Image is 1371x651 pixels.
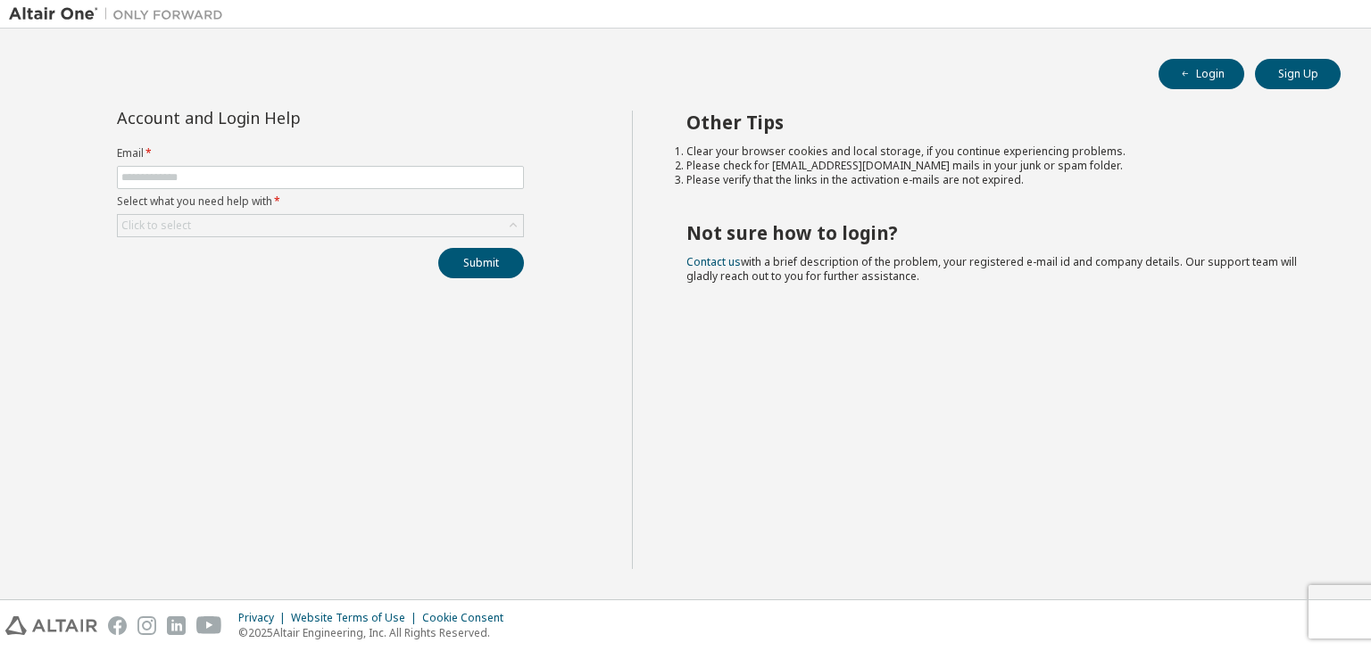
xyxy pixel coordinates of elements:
div: Click to select [118,215,523,236]
img: linkedin.svg [167,616,186,635]
p: © 2025 Altair Engineering, Inc. All Rights Reserved. [238,625,514,640]
div: Account and Login Help [117,111,443,125]
li: Clear your browser cookies and local storage, if you continue experiencing problems. [686,144,1309,159]
button: Submit [438,248,524,278]
h2: Not sure how to login? [686,221,1309,244]
label: Email [117,146,524,161]
img: instagram.svg [137,616,156,635]
label: Select what you need help with [117,194,524,209]
div: Privacy [238,611,291,625]
li: Please verify that the links in the activation e-mails are not expired. [686,173,1309,187]
div: Cookie Consent [422,611,514,625]
button: Login [1159,59,1244,89]
a: Contact us [686,254,741,269]
li: Please check for [EMAIL_ADDRESS][DOMAIN_NAME] mails in your junk or spam folder. [686,159,1309,173]
img: youtube.svg [196,616,222,635]
div: Website Terms of Use [291,611,422,625]
img: Altair One [9,5,232,23]
img: altair_logo.svg [5,616,97,635]
img: facebook.svg [108,616,127,635]
h2: Other Tips [686,111,1309,134]
div: Click to select [121,218,191,233]
span: with a brief description of the problem, your registered e-mail id and company details. Our suppo... [686,254,1297,284]
button: Sign Up [1255,59,1341,89]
